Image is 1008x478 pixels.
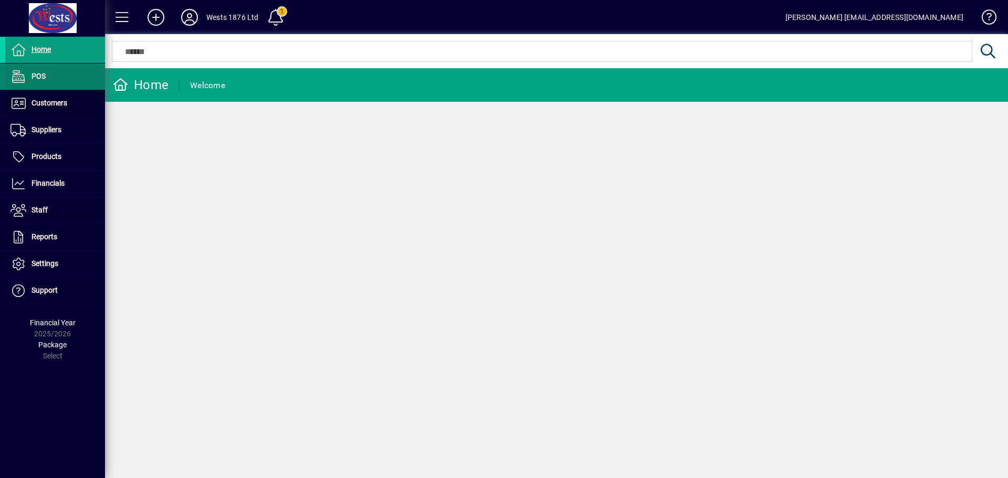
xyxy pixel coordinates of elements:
a: Support [5,278,105,304]
a: Reports [5,224,105,250]
div: Welcome [190,77,225,94]
span: Support [31,286,58,294]
a: Suppliers [5,117,105,143]
div: [PERSON_NAME] [EMAIL_ADDRESS][DOMAIN_NAME] [785,9,963,26]
a: Financials [5,171,105,197]
span: Reports [31,232,57,241]
span: Package [38,341,67,349]
span: Settings [31,259,58,268]
a: Products [5,144,105,170]
span: Staff [31,206,48,214]
a: Knowledge Base [974,2,995,36]
div: Wests 1876 Ltd [206,9,258,26]
span: POS [31,72,46,80]
a: Settings [5,251,105,277]
span: Suppliers [31,125,61,134]
a: Customers [5,90,105,116]
span: Customers [31,99,67,107]
div: Home [113,77,169,93]
span: Products [31,152,61,161]
button: Add [139,8,173,27]
a: POS [5,63,105,90]
button: Profile [173,8,206,27]
a: Staff [5,197,105,224]
span: Financials [31,179,65,187]
span: Financial Year [30,318,76,327]
span: Home [31,45,51,54]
